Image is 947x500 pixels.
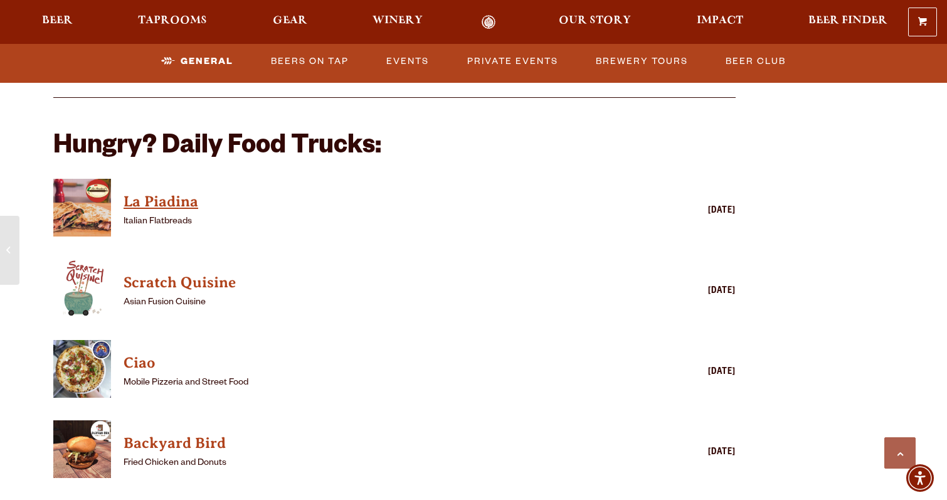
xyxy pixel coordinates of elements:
a: Winery [364,15,431,29]
p: Asian Fusion Cuisine [124,295,629,311]
a: Beers on Tap [266,47,354,76]
span: Impact [697,16,743,26]
a: Gear [265,15,315,29]
span: Winery [373,16,423,26]
a: View La Piadina details (opens in a new window) [124,189,629,215]
div: [DATE] [635,204,736,219]
a: General [156,47,238,76]
a: Beer [34,15,81,29]
a: View Ciao details (opens in a new window) [53,340,111,405]
span: Beer [42,16,73,26]
a: Private Events [462,47,563,76]
a: Beer Club [721,47,791,76]
div: [DATE] [635,365,736,380]
span: Our Story [559,16,631,26]
a: Our Story [551,15,639,29]
span: Taprooms [138,16,207,26]
a: View Scratch Quisine details (opens in a new window) [124,270,629,295]
span: Gear [273,16,307,26]
h4: Backyard Bird [124,434,629,454]
a: View Ciao details (opens in a new window) [124,351,629,376]
img: thumbnail food truck [53,259,111,317]
img: thumbnail food truck [53,340,111,398]
a: Taprooms [130,15,215,29]
h4: Ciao [124,353,629,373]
div: [DATE] [635,284,736,299]
h4: La Piadina [124,192,629,212]
a: View Scratch Quisine details (opens in a new window) [53,259,111,324]
a: View Backyard Bird details (opens in a new window) [124,431,629,456]
a: View La Piadina details (opens in a new window) [53,179,111,243]
img: thumbnail food truck [53,179,111,237]
a: Impact [689,15,751,29]
a: Beer Finder [800,15,896,29]
a: Scroll to top [884,437,916,469]
h4: Scratch Quisine [124,273,629,293]
span: Beer Finder [808,16,887,26]
a: View Backyard Bird details (opens in a new window) [53,420,111,485]
a: Odell Home [465,15,512,29]
div: [DATE] [635,445,736,460]
div: Accessibility Menu [906,464,934,492]
img: thumbnail food truck [53,420,111,478]
a: Brewery Tours [591,47,693,76]
h2: Hungry? Daily Food Trucks: [53,133,736,163]
p: Italian Flatbreads [124,215,629,230]
a: Events [381,47,434,76]
p: Mobile Pizzeria and Street Food [124,376,629,391]
p: Fried Chicken and Donuts [124,456,629,471]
